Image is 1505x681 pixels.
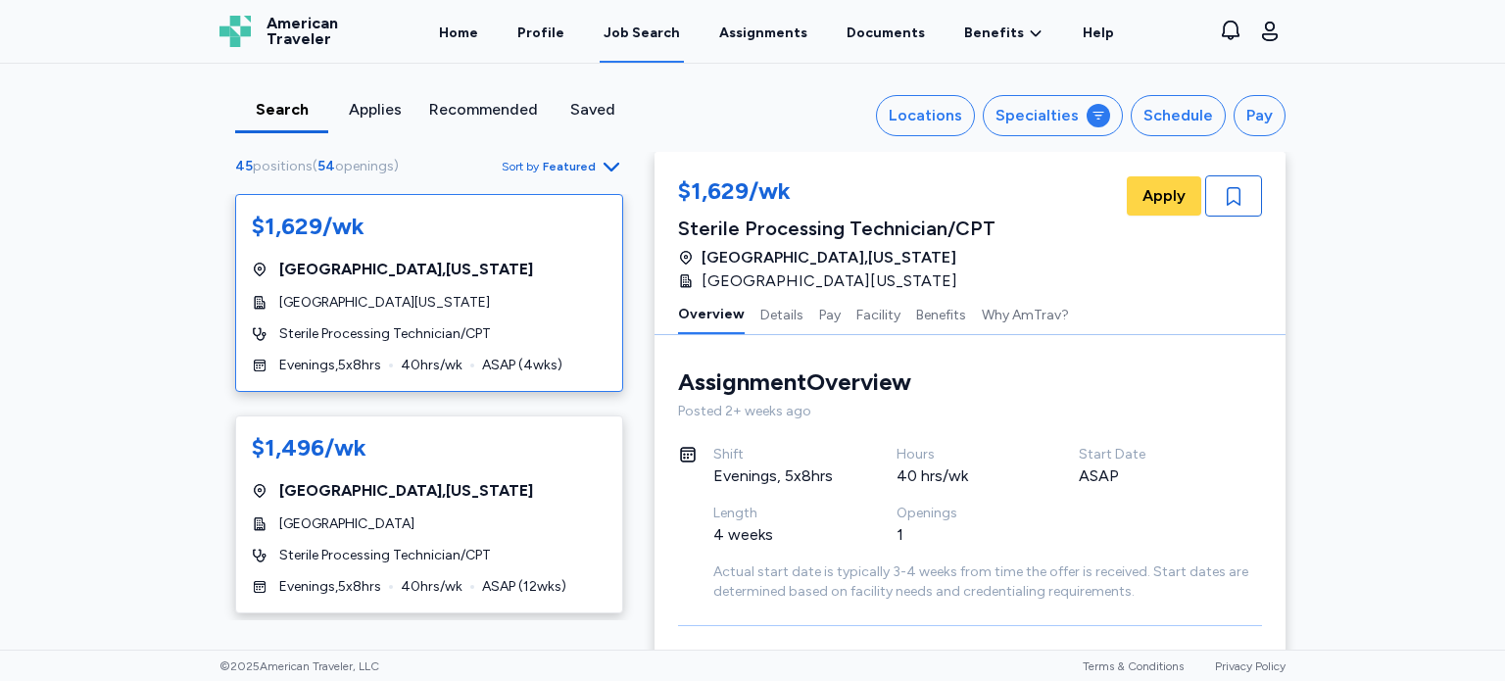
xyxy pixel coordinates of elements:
div: 40 hrs/wk [897,464,1033,488]
div: Locations [889,104,962,127]
div: Shift [713,445,850,464]
span: ASAP ( 12 wks) [482,577,566,597]
div: Specialties [995,104,1079,127]
span: 40 hrs/wk [401,577,462,597]
span: Sterile Processing Technician/CPT [279,546,491,565]
div: Schedule [1143,104,1213,127]
div: Pay [1246,104,1273,127]
img: Logo [219,16,251,47]
div: Saved [554,98,631,122]
span: Benefits [964,24,1024,43]
div: 4 weeks [713,523,850,547]
span: openings [335,158,394,174]
span: positions [253,158,313,174]
span: [GEOGRAPHIC_DATA][US_STATE] [279,293,490,313]
a: Privacy Policy [1215,659,1286,673]
span: [GEOGRAPHIC_DATA] , [US_STATE] [702,246,956,269]
div: $1,629/wk [252,211,364,242]
div: ( ) [235,157,407,176]
div: Length [713,504,850,523]
div: Applies [336,98,413,122]
div: $1,629/wk [678,175,995,211]
span: ASAP ( 4 wks) [482,356,562,375]
button: Apply [1127,176,1201,216]
button: Overview [678,293,745,334]
span: Evenings , 5 x 8 hrs [279,577,381,597]
div: Recommended [429,98,538,122]
div: Assignment Overview [678,366,911,398]
div: Start Date [1079,445,1215,464]
div: Posted 2+ weeks ago [678,402,1262,421]
div: Hours [897,445,1033,464]
button: Schedule [1131,95,1226,136]
div: Search [243,98,320,122]
button: Facility [856,293,900,334]
div: ASAP [1079,464,1215,488]
button: Locations [876,95,975,136]
span: Apply [1142,184,1186,208]
span: [GEOGRAPHIC_DATA] , [US_STATE] [279,258,533,281]
span: American Traveler [267,16,338,47]
div: 1 [897,523,1033,547]
span: Featured [543,159,596,174]
a: Terms & Conditions [1083,659,1184,673]
h3: Job Details [678,650,1262,677]
button: Sort byFeatured [502,155,623,178]
div: Job Search [604,24,680,43]
span: 45 [235,158,253,174]
button: Pay [819,293,841,334]
button: Specialties [983,95,1123,136]
button: Pay [1234,95,1286,136]
span: 54 [317,158,335,174]
div: Actual start date is typically 3-4 weeks from time the offer is received. Start dates are determi... [713,562,1262,602]
button: Why AmTrav? [982,293,1069,334]
a: Job Search [600,2,684,63]
span: [GEOGRAPHIC_DATA] [279,514,414,534]
span: Sort by [502,159,539,174]
span: Sterile Processing Technician/CPT [279,324,491,344]
span: 40 hrs/wk [401,356,462,375]
span: © 2025 American Traveler, LLC [219,658,379,674]
span: [GEOGRAPHIC_DATA][US_STATE] [702,269,957,293]
span: [GEOGRAPHIC_DATA] , [US_STATE] [279,479,533,503]
button: Details [760,293,803,334]
div: Openings [897,504,1033,523]
div: Evenings, 5x8hrs [713,464,850,488]
button: Benefits [916,293,966,334]
div: $1,496/wk [252,432,366,463]
div: Sterile Processing Technician/CPT [678,215,995,242]
span: Evenings , 5 x 8 hrs [279,356,381,375]
a: Benefits [964,24,1044,43]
